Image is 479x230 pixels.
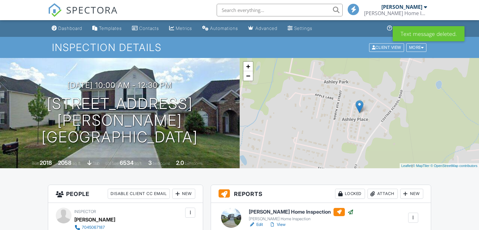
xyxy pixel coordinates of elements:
a: Edit [249,221,263,228]
a: Advanced [246,23,280,34]
a: [PERSON_NAME] Home Inspection [PERSON_NAME] Home Inspection [249,208,354,222]
a: Support Center [385,23,430,34]
h1: Inspection Details [52,42,427,53]
span: sq.ft. [134,161,142,166]
a: Zoom in [243,62,253,71]
span: Lot Size [105,161,119,166]
div: Disable Client CC Email [108,189,170,199]
div: 2018 [40,159,52,166]
div: Templates [99,26,122,31]
div: Contacts [139,26,159,31]
span: bedrooms [153,161,170,166]
div: 6534 [120,159,134,166]
div: Automations [210,26,238,31]
div: Settings [294,26,312,31]
div: New [172,189,195,199]
h3: People [48,185,203,203]
div: Text message deleted. [393,26,465,41]
a: View [269,221,286,228]
div: | [400,163,479,169]
a: © OpenStreetMap contributors [431,164,477,168]
a: Dashboard [49,23,85,34]
a: Zoom out [243,71,253,81]
a: © MapTiler [413,164,430,168]
a: Automations (Basic) [200,23,241,34]
div: Dashboard [58,26,82,31]
div: More [406,43,427,52]
span: Inspector [74,209,96,214]
input: Search everything... [217,4,343,16]
span: sq. ft. [72,161,81,166]
a: Contacts [129,23,162,34]
div: [PERSON_NAME] [74,215,115,224]
div: 3 [148,159,152,166]
h1: [STREET_ADDRESS][PERSON_NAME] [GEOGRAPHIC_DATA] [10,95,230,145]
a: Settings [285,23,315,34]
span: Built [32,161,39,166]
div: Client View [369,43,404,52]
div: 2058 [58,159,71,166]
span: SPECTORA [66,3,118,16]
span: slab [93,161,100,166]
span: bathrooms [185,161,203,166]
a: Leaflet [401,164,412,168]
div: Advanced [255,26,277,31]
div: Attach [368,189,398,199]
a: Client View [368,45,406,49]
img: The Best Home Inspection Software - Spectora [48,3,62,17]
div: Duffie Home Inspection [364,10,427,16]
div: 7045067187 [82,225,105,230]
a: SPECTORA [48,9,118,22]
div: [PERSON_NAME] Home Inspection [249,216,354,221]
div: 2.0 [176,159,184,166]
div: New [400,189,423,199]
div: Metrics [176,26,192,31]
h3: [DATE] 10:00 am - 12:30 pm [67,81,172,89]
h3: Reports [211,185,431,203]
a: Templates [90,23,124,34]
h6: [PERSON_NAME] Home Inspection [249,208,354,216]
div: Locked [335,189,365,199]
div: [PERSON_NAME] [381,4,422,10]
a: Metrics [167,23,195,34]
